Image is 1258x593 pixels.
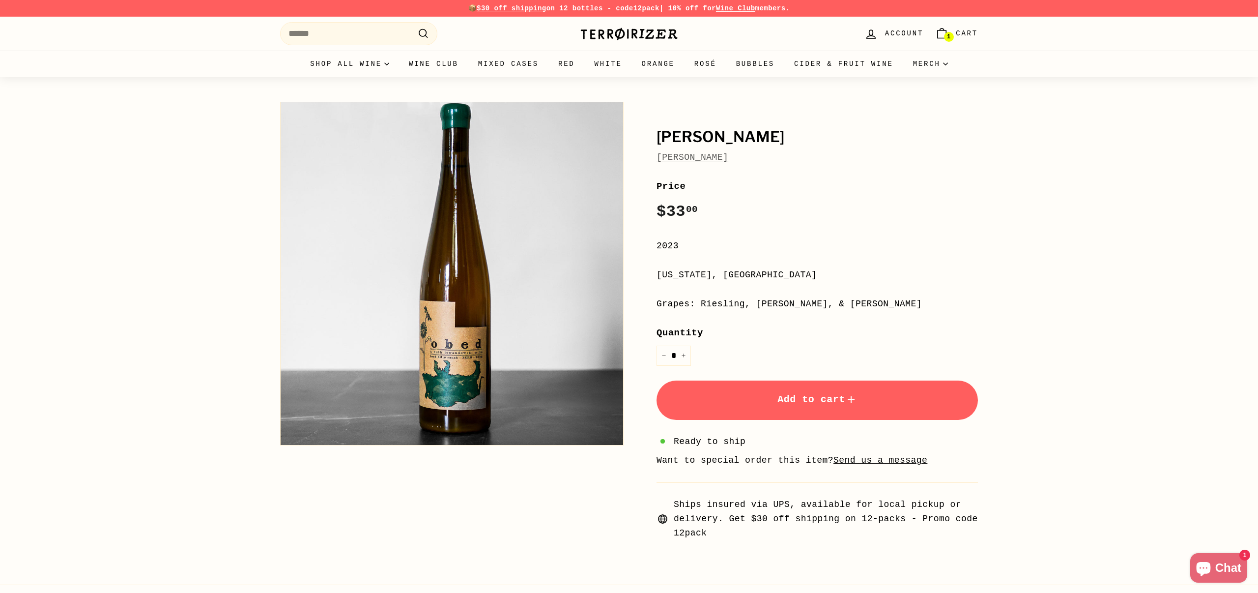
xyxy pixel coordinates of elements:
button: Reduce item quantity by one [657,346,671,366]
a: Send us a message [833,455,927,465]
div: Grapes: Riesling, [PERSON_NAME], & [PERSON_NAME] [657,297,978,311]
label: Price [657,179,978,194]
span: Add to cart [777,394,857,405]
a: Cart [929,19,984,48]
a: [PERSON_NAME] [657,152,728,162]
sup: 00 [686,204,698,215]
div: Primary [260,51,998,77]
p: 📦 on 12 bottles - code | 10% off for members. [280,3,978,14]
summary: Merch [903,51,958,77]
span: Cart [956,28,978,39]
a: Cider & Fruit Wine [784,51,903,77]
a: White [585,51,632,77]
div: [US_STATE], [GEOGRAPHIC_DATA] [657,268,978,282]
strong: 12pack [633,4,659,12]
span: $33 [657,203,698,221]
button: Increase item quantity by one [676,346,691,366]
input: quantity [657,346,691,366]
span: 1 [947,33,950,40]
label: Quantity [657,326,978,340]
button: Add to cart [657,381,978,420]
a: Mixed Cases [468,51,548,77]
span: Account [885,28,923,39]
span: Ready to ship [674,435,745,449]
summary: Shop all wine [300,51,399,77]
div: 2023 [657,239,978,253]
a: Account [858,19,929,48]
a: Bubbles [726,51,784,77]
a: Wine Club [399,51,468,77]
inbox-online-store-chat: Shopify online store chat [1187,553,1250,585]
h1: [PERSON_NAME] [657,129,978,146]
a: Wine Club [716,4,755,12]
a: Red [548,51,585,77]
li: Want to special order this item? [657,453,978,468]
a: Orange [632,51,685,77]
a: Rosé [685,51,726,77]
span: Ships insured via UPS, available for local pickup or delivery. Get $30 off shipping on 12-packs -... [674,498,978,540]
span: $30 off shipping [477,4,546,12]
